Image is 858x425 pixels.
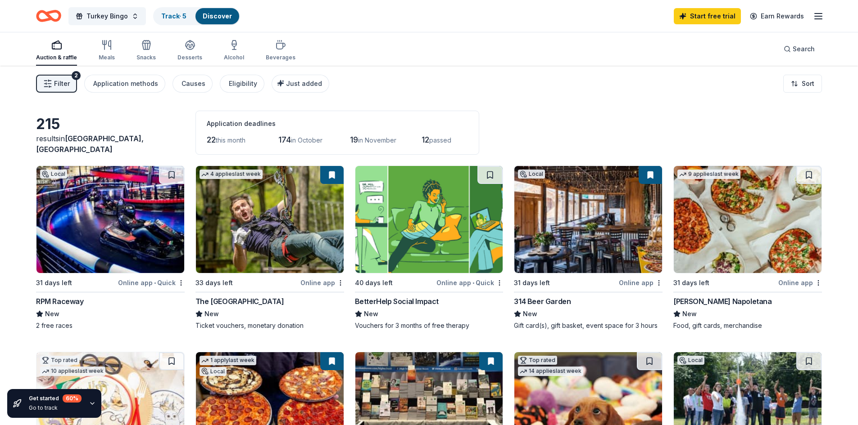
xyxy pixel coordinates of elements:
[673,166,822,330] a: Image for Frank Pepe Pizzeria Napoletana9 applieslast week31 days leftOnline app[PERSON_NAME] Nap...
[229,78,257,89] div: Eligibility
[36,36,77,66] button: Auction & raffle
[514,166,662,273] img: Image for 314 Beer Garden
[200,170,263,179] div: 4 applies last week
[514,296,571,307] div: 314 Beer Garden
[36,296,84,307] div: RPM Raceway
[93,78,158,89] div: Application methods
[674,8,741,24] a: Start free trial
[436,277,503,288] div: Online app Quick
[224,36,244,66] button: Alcohol
[745,8,809,24] a: Earn Rewards
[154,279,156,286] span: •
[793,44,815,54] span: Search
[200,356,256,365] div: 1 apply last week
[224,54,244,61] div: Alcohol
[355,166,503,273] img: Image for BetterHelp Social Impact
[272,75,329,93] button: Just added
[68,7,146,25] button: Turkey Bingo
[153,7,240,25] button: Track· 5Discover
[36,5,61,27] a: Home
[673,296,772,307] div: [PERSON_NAME] Napoletana
[195,166,344,330] a: Image for The Adventure Park4 applieslast week33 days leftOnline appThe [GEOGRAPHIC_DATA]NewTicke...
[36,115,185,133] div: 215
[355,166,504,330] a: Image for BetterHelp Social Impact40 days leftOnline app•QuickBetterHelp Social ImpactNewVouchers...
[291,136,322,144] span: in October
[204,309,219,319] span: New
[778,277,822,288] div: Online app
[619,277,663,288] div: Online app
[195,321,344,330] div: Ticket vouchers, monetary donation
[99,54,115,61] div: Meals
[518,367,583,376] div: 14 applies last week
[136,36,156,66] button: Snacks
[195,277,233,288] div: 33 days left
[207,135,216,144] span: 22
[514,166,663,330] a: Image for 314 Beer GardenLocal31 days leftOnline app314 Beer GardenNewGift card(s), gift basket, ...
[300,277,344,288] div: Online app
[118,277,185,288] div: Online app Quick
[195,296,284,307] div: The [GEOGRAPHIC_DATA]
[196,166,344,273] img: Image for The Adventure Park
[220,75,264,93] button: Eligibility
[36,166,185,330] a: Image for RPM RacewayLocal31 days leftOnline app•QuickRPM RacewayNew2 free races
[177,36,202,66] button: Desserts
[523,309,537,319] span: New
[207,118,468,129] div: Application deadlines
[36,75,77,93] button: Filter2
[358,136,396,144] span: in November
[514,277,550,288] div: 31 days left
[429,136,451,144] span: passed
[29,394,82,403] div: Get started
[86,11,128,22] span: Turkey Bingo
[350,135,358,144] span: 19
[422,135,429,144] span: 12
[36,134,144,154] span: in
[518,170,545,179] div: Local
[472,279,474,286] span: •
[518,356,557,365] div: Top rated
[40,356,79,365] div: Top rated
[36,134,144,154] span: [GEOGRAPHIC_DATA], [GEOGRAPHIC_DATA]
[266,36,295,66] button: Beverages
[36,133,185,155] div: results
[40,367,105,376] div: 10 applies last week
[682,309,697,319] span: New
[136,54,156,61] div: Snacks
[677,170,740,179] div: 9 applies last week
[36,277,72,288] div: 31 days left
[802,78,814,89] span: Sort
[355,277,393,288] div: 40 days left
[177,54,202,61] div: Desserts
[173,75,213,93] button: Causes
[514,321,663,330] div: Gift card(s), gift basket, event space for 3 hours
[673,277,709,288] div: 31 days left
[674,166,822,273] img: Image for Frank Pepe Pizzeria Napoletana
[54,78,70,89] span: Filter
[355,296,439,307] div: BetterHelp Social Impact
[286,80,322,87] span: Just added
[278,135,291,144] span: 174
[200,367,227,376] div: Local
[84,75,165,93] button: Application methods
[45,309,59,319] span: New
[203,12,232,20] a: Discover
[364,309,378,319] span: New
[216,136,245,144] span: this month
[99,36,115,66] button: Meals
[677,356,704,365] div: Local
[355,321,504,330] div: Vouchers for 3 months of free therapy
[36,321,185,330] div: 2 free races
[63,394,82,403] div: 60 %
[182,78,205,89] div: Causes
[673,321,822,330] div: Food, gift cards, merchandise
[72,71,81,80] div: 2
[776,40,822,58] button: Search
[783,75,822,93] button: Sort
[29,404,82,412] div: Go to track
[161,12,186,20] a: Track· 5
[40,170,67,179] div: Local
[36,54,77,61] div: Auction & raffle
[36,166,184,273] img: Image for RPM Raceway
[266,54,295,61] div: Beverages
